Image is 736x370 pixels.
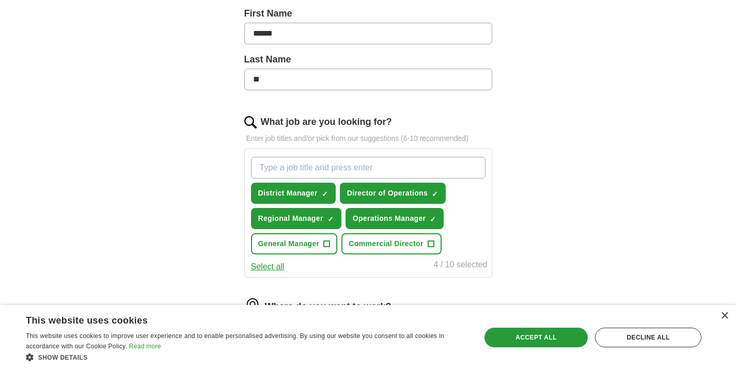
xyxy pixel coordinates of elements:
button: Select all [251,261,285,273]
span: ✓ [430,215,436,223]
button: Director of Operations✓ [340,183,446,204]
span: Director of Operations [347,188,428,199]
span: General Manager [258,238,320,249]
button: District Manager✓ [251,183,336,204]
span: ✓ [322,190,328,198]
div: Show details [26,352,467,362]
span: ✓ [432,190,438,198]
button: Regional Manager✓ [251,208,341,229]
div: Accept all [484,328,588,347]
div: 4 / 10 selected [433,259,487,273]
label: What job are you looking for? [261,115,392,129]
div: This website uses cookies [26,311,442,327]
button: General Manager [251,233,338,254]
label: First Name [244,7,492,21]
label: Last Name [244,53,492,67]
p: Enter job titles and/or pick from our suggestions (6-10 recommended) [244,133,492,144]
span: ✓ [327,215,334,223]
img: location.png [244,298,261,315]
div: Close [721,312,728,320]
span: Operations Manager [353,213,426,224]
span: District Manager [258,188,318,199]
span: Show details [38,354,88,361]
span: This website uses cookies to improve user experience and to enable personalised advertising. By u... [26,332,444,350]
input: Type a job title and press enter [251,157,486,179]
div: Decline all [595,328,701,347]
label: Where do you want to work? [265,300,392,314]
span: Commercial Director [349,238,423,249]
a: Read more, opens a new window [129,343,161,350]
button: Commercial Director [341,233,441,254]
img: search.png [244,116,257,128]
button: Operations Manager✓ [346,208,444,229]
span: Regional Manager [258,213,323,224]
